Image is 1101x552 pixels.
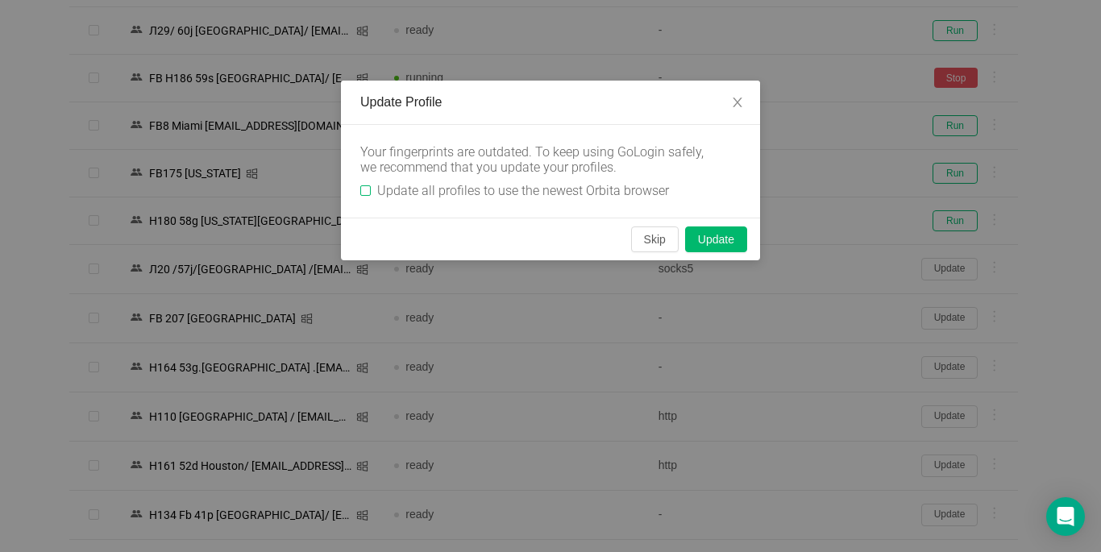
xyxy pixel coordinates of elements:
button: Close [715,81,760,126]
button: Skip [631,226,679,252]
i: icon: close [731,96,744,109]
div: Open Intercom Messenger [1046,497,1085,536]
button: Update [685,226,747,252]
div: Update Profile [360,93,741,111]
div: Your fingerprints are outdated. To keep using GoLogin safely, we recommend that you update your p... [360,144,715,175]
span: Update all profiles to use the newest Orbita browser [371,183,675,198]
